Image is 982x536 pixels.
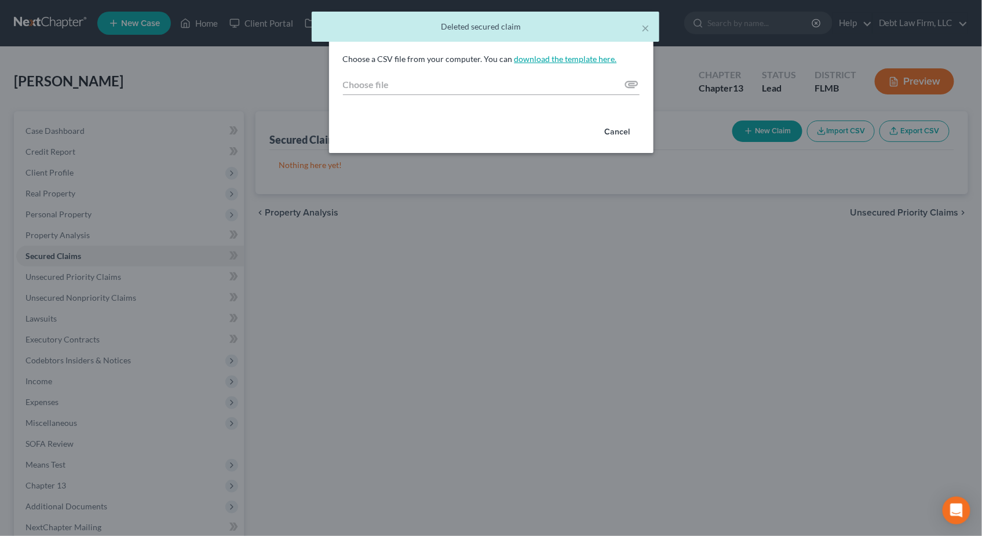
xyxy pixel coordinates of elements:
[642,21,650,35] button: ×
[596,121,640,144] button: Cancel
[943,497,970,524] div: Open Intercom Messenger
[514,54,617,64] a: download the template here.
[343,54,513,64] span: Choose a CSV file from your computer. You can
[321,21,650,32] div: Deleted secured claim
